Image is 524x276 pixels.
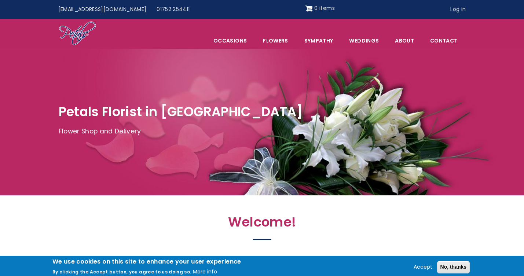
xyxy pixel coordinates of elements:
[305,3,313,14] img: Shopping cart
[52,258,241,266] h2: We use cookies on this site to enhance your user experience
[341,33,386,48] span: Weddings
[411,263,435,272] button: Accept
[59,126,466,137] p: Flower Shop and Delivery
[255,33,296,48] a: Flowers
[59,21,96,47] img: Home
[314,4,334,12] span: 0 items
[437,261,470,273] button: No, thanks
[59,103,303,121] span: Petals Florist in [GEOGRAPHIC_DATA]
[151,3,195,16] a: 01752 254411
[52,269,191,275] p: By clicking the Accept button, you agree to us doing so.
[53,3,152,16] a: [EMAIL_ADDRESS][DOMAIN_NAME]
[445,3,471,16] a: Log in
[206,33,254,48] span: Occasions
[305,3,335,14] a: Shopping cart 0 items
[297,33,341,48] a: Sympathy
[387,33,422,48] a: About
[422,33,465,48] a: Contact
[103,214,422,234] h2: Welcome!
